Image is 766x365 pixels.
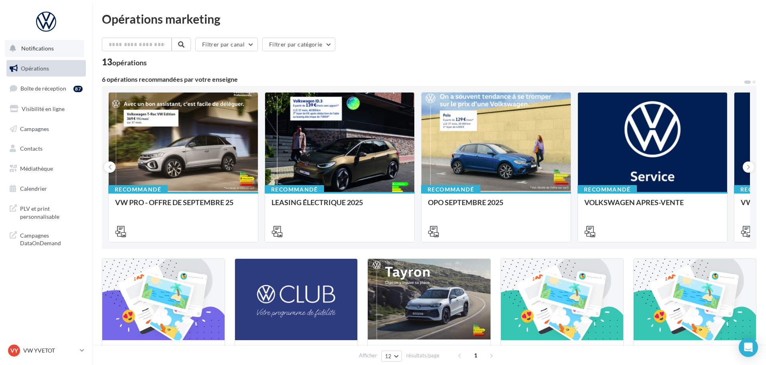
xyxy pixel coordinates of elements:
a: Boîte de réception87 [5,80,87,97]
span: Opérations [21,65,49,72]
span: Calendrier [20,185,47,192]
div: Open Intercom Messenger [739,338,758,357]
div: 13 [102,58,147,67]
p: VW YVETOT [23,347,77,355]
div: Recommandé [265,185,324,194]
span: 1 [469,349,482,362]
div: Recommandé [578,185,637,194]
span: PLV et print personnalisable [20,203,83,220]
span: résultats/page [406,352,440,359]
div: Opérations marketing [102,13,756,25]
a: Calendrier [5,180,87,197]
span: Campagnes [20,125,49,132]
a: Visibilité en ligne [5,101,87,117]
span: Contacts [20,145,43,152]
span: Notifications [21,45,54,52]
div: 6 opérations recommandées par votre enseigne [102,76,744,83]
a: Opérations [5,60,87,77]
div: VOLKSWAGEN APRES-VENTE [584,198,721,214]
a: Campagnes [5,121,87,137]
div: Recommandé [421,185,480,194]
div: opérations [112,59,147,66]
div: VW PRO - OFFRE DE SEPTEMBRE 25 [115,198,251,214]
a: Campagnes DataOnDemand [5,227,87,250]
span: Campagnes DataOnDemand [20,230,83,247]
a: Contacts [5,140,87,157]
div: 87 [73,86,83,92]
a: Médiathèque [5,160,87,177]
span: Visibilité en ligne [22,105,65,112]
div: Recommandé [108,185,168,194]
button: Filtrer par canal [195,38,258,51]
span: 12 [385,353,392,359]
a: PLV et print personnalisable [5,200,87,224]
div: OPO SEPTEMBRE 2025 [428,198,564,214]
div: LEASING ÉLECTRIQUE 2025 [272,198,408,214]
button: Notifications [5,40,84,57]
span: VY [10,347,18,355]
span: Afficher [359,352,377,359]
span: Boîte de réception [20,85,66,92]
button: Filtrer par catégorie [262,38,335,51]
a: VY VW YVETOT [6,343,86,358]
span: Médiathèque [20,165,53,172]
button: 12 [381,351,402,362]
